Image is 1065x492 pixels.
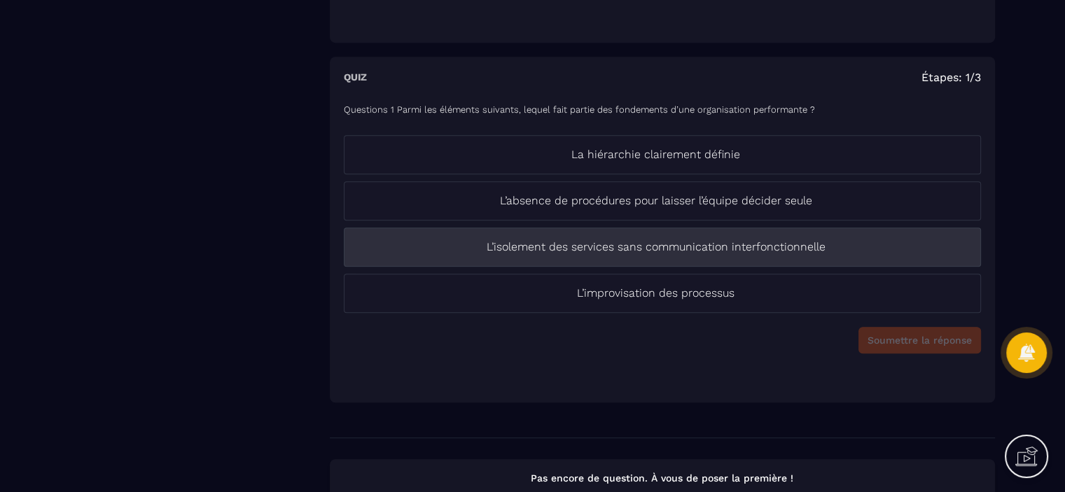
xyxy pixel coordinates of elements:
[342,472,982,485] p: Pas encore de question. À vous de poser la première !
[344,285,968,302] p: L’improvisation des processus
[921,71,981,84] span: Étapes: 1/3
[344,101,981,118] p: Questions 1 Parmi les éléments suivants, lequel fait partie des fondements d’une organisation per...
[344,239,968,255] p: L’isolement des services sans communication interfonctionnelle
[344,192,968,209] p: L’absence de procédures pour laisser l’équipe décider seule
[344,71,367,83] h6: Quiz
[344,146,968,163] p: La hiérarchie clairement définie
